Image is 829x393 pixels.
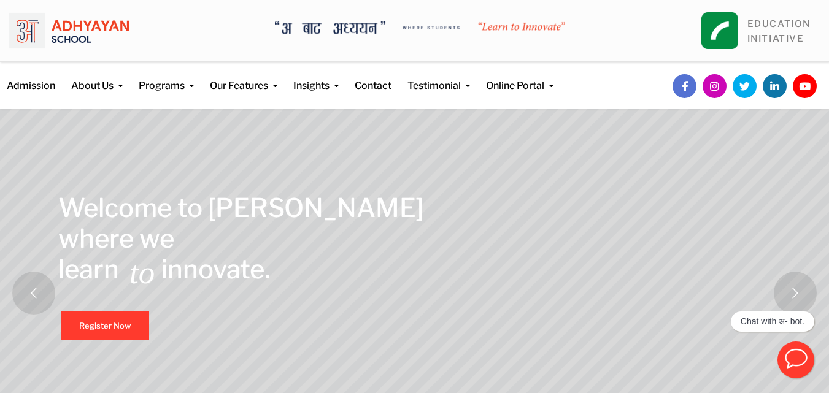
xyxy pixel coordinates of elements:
a: Insights [293,62,339,93]
img: A Bata Adhyayan where students learn to Innovate [275,21,565,34]
rs-layer: innovate. [161,254,270,284]
a: About Us [71,62,123,93]
a: Our Features [210,62,277,93]
img: logo [9,9,129,52]
rs-layer: to [129,257,155,288]
a: Admission [7,62,55,93]
a: Online Portal [486,62,553,93]
a: EDUCATIONINITIATIVE [747,18,811,44]
a: Register Now [61,311,149,340]
rs-layer: Welcome to [PERSON_NAME] where we learn [58,193,423,284]
a: Contact [355,62,391,93]
a: Programs [139,62,194,93]
img: square_leapfrog [701,12,738,49]
a: Testimonial [407,62,470,93]
p: Chat with अ- bot. [741,316,804,327]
